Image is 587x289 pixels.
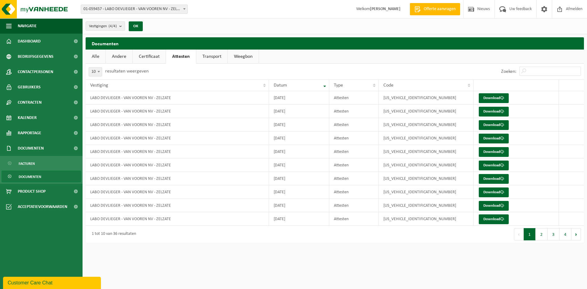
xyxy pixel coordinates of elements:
td: LABO DEVLIEGER - VAN VOOREN NV - ZELZATE [86,199,269,212]
span: 01-059457 - LABO DEVLIEGER - VAN VOOREN NV - ZELZATE [81,5,188,14]
td: Attesten [329,172,378,185]
span: Code [383,83,393,88]
strong: [PERSON_NAME] [370,7,401,11]
span: Facturen [19,158,35,169]
td: Attesten [329,105,378,118]
a: Download [479,174,509,184]
h2: Documenten [86,37,584,49]
td: LABO DEVLIEGER - VAN VOOREN NV - ZELZATE [86,212,269,226]
td: LABO DEVLIEGER - VAN VOOREN NV - ZELZATE [86,145,269,158]
span: 01-059457 - LABO DEVLIEGER - VAN VOOREN NV - ZELZATE [81,5,187,13]
iframe: chat widget [3,276,102,289]
span: Product Shop [18,184,46,199]
span: Contracten [18,95,42,110]
div: 1 tot 10 van 36 resultaten [89,229,136,240]
a: Certificaat [133,50,166,64]
a: Download [479,201,509,211]
td: Attesten [329,91,378,105]
td: LABO DEVLIEGER - VAN VOOREN NV - ZELZATE [86,158,269,172]
button: Next [571,228,581,240]
span: Kalender [18,110,37,125]
span: 10 [89,68,102,76]
a: Offerte aanvragen [410,3,460,15]
td: [US_VEHICLE_IDENTIFICATION_NUMBER] [379,172,474,185]
td: [US_VEHICLE_IDENTIFICATION_NUMBER] [379,91,474,105]
td: [DATE] [269,185,329,199]
td: LABO DEVLIEGER - VAN VOOREN NV - ZELZATE [86,118,269,132]
td: Attesten [329,132,378,145]
a: Weegbon [228,50,259,64]
a: Facturen [2,157,81,169]
a: Download [479,161,509,170]
td: [DATE] [269,158,329,172]
td: [DATE] [269,91,329,105]
a: Andere [106,50,132,64]
a: Alle [86,50,105,64]
td: [US_VEHICLE_IDENTIFICATION_NUMBER] [379,132,474,145]
td: LABO DEVLIEGER - VAN VOOREN NV - ZELZATE [86,132,269,145]
button: OK [129,21,143,31]
td: Attesten [329,212,378,226]
td: [US_VEHICLE_IDENTIFICATION_NUMBER] [379,118,474,132]
td: [DATE] [269,199,329,212]
span: Dashboard [18,34,41,49]
a: Attesten [166,50,196,64]
span: Rapportage [18,125,41,141]
td: [US_VEHICLE_IDENTIFICATION_NUMBER] [379,212,474,226]
td: LABO DEVLIEGER - VAN VOOREN NV - ZELZATE [86,91,269,105]
span: Documenten [18,141,44,156]
button: Vestigingen(4/4) [86,21,125,31]
td: [DATE] [269,172,329,185]
span: Acceptatievoorwaarden [18,199,67,214]
td: [DATE] [269,212,329,226]
td: Attesten [329,118,378,132]
button: Previous [514,228,524,240]
td: [US_VEHICLE_IDENTIFICATION_NUMBER] [379,199,474,212]
span: Vestiging [90,83,108,88]
span: Contactpersonen [18,64,53,80]
label: Zoeken: [501,69,516,74]
button: 2 [536,228,548,240]
a: Download [479,120,509,130]
a: Download [479,134,509,143]
td: [US_VEHICLE_IDENTIFICATION_NUMBER] [379,185,474,199]
td: [US_VEHICLE_IDENTIFICATION_NUMBER] [379,105,474,118]
td: Attesten [329,145,378,158]
count: (4/4) [109,24,117,28]
label: resultaten weergeven [105,69,149,74]
td: [DATE] [269,145,329,158]
a: Download [479,187,509,197]
td: [DATE] [269,105,329,118]
td: [US_VEHICLE_IDENTIFICATION_NUMBER] [379,158,474,172]
span: Datum [274,83,287,88]
button: 1 [524,228,536,240]
button: 3 [548,228,559,240]
td: [DATE] [269,132,329,145]
span: Vestigingen [89,22,117,31]
td: LABO DEVLIEGER - VAN VOOREN NV - ZELZATE [86,172,269,185]
span: Gebruikers [18,80,41,95]
a: Download [479,93,509,103]
span: Navigatie [18,18,37,34]
a: Download [479,147,509,157]
span: Type [334,83,343,88]
span: Offerte aanvragen [422,6,457,12]
td: Attesten [329,158,378,172]
span: Bedrijfsgegevens [18,49,54,64]
span: 10 [89,67,102,76]
span: Documenten [19,171,41,183]
a: Download [479,214,509,224]
td: LABO DEVLIEGER - VAN VOOREN NV - ZELZATE [86,105,269,118]
td: [US_VEHICLE_IDENTIFICATION_NUMBER] [379,145,474,158]
td: Attesten [329,185,378,199]
a: Download [479,107,509,117]
button: 4 [559,228,571,240]
td: Attesten [329,199,378,212]
td: [DATE] [269,118,329,132]
a: Transport [196,50,227,64]
a: Documenten [2,171,81,182]
td: LABO DEVLIEGER - VAN VOOREN NV - ZELZATE [86,185,269,199]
